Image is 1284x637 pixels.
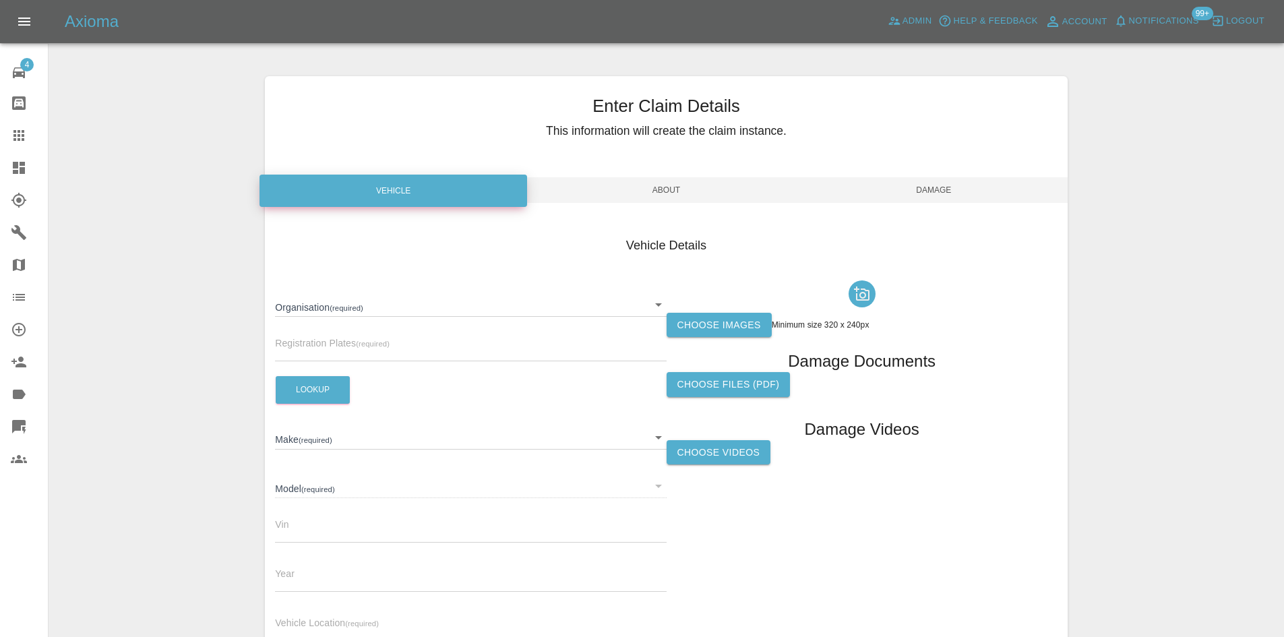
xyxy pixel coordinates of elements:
h4: Vehicle Details [275,237,1058,255]
button: Help & Feedback [935,11,1041,32]
label: Choose images [667,313,772,338]
span: Logout [1226,13,1264,29]
span: Admin [903,13,932,29]
label: Choose Videos [667,440,771,465]
span: Damage [800,177,1068,203]
button: Lookup [276,376,350,404]
span: Registration Plates [275,338,390,348]
span: 99+ [1192,7,1213,20]
small: (required) [356,340,390,348]
span: About [532,177,800,203]
span: Notifications [1129,13,1199,29]
span: 4 [20,58,34,71]
span: Help & Feedback [953,13,1037,29]
h1: Damage Videos [804,419,919,440]
h5: This information will create the claim instance. [265,122,1068,140]
span: Vin [275,519,288,530]
a: Admin [884,11,936,32]
span: Vehicle Location [275,617,379,628]
h3: Enter Claim Details [265,93,1068,119]
h5: Axioma [65,11,119,32]
label: Choose files (pdf) [667,372,791,397]
div: Vehicle [259,175,527,207]
span: Year [275,568,295,579]
button: Open drawer [8,5,40,38]
button: Notifications [1111,11,1202,32]
button: Logout [1208,11,1268,32]
h1: Damage Documents [788,351,936,372]
span: Account [1062,14,1107,30]
small: (required) [345,619,379,628]
a: Account [1041,11,1111,32]
span: Minimum size 320 x 240px [772,320,869,330]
